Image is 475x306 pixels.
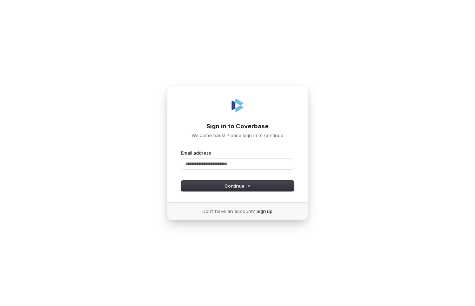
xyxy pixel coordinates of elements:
span: Continue [225,183,251,189]
label: Email address [181,150,211,156]
h1: Sign in to Coverbase [181,122,294,131]
button: Continue [181,181,294,191]
img: Coverbase [229,97,246,114]
p: Welcome back! Please sign in to continue [181,132,294,138]
span: Don’t have an account? [202,208,255,214]
a: Sign up [256,208,273,214]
